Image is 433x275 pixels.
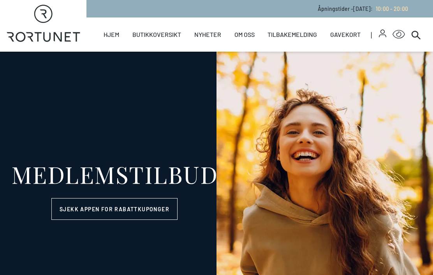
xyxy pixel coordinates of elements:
[268,17,317,52] a: Tilbakemelding
[371,17,379,52] span: |
[51,198,178,220] a: Sjekk appen for rabattkuponger
[330,17,361,52] a: Gavekort
[234,17,255,52] a: Om oss
[104,17,119,52] a: Hjem
[194,17,221,52] a: Nyheter
[11,162,218,186] div: MEDLEMSTILBUD
[132,17,181,52] a: Butikkoversikt
[393,28,405,41] button: Open Accessibility Menu
[318,5,408,13] p: Åpningstider - [DATE] :
[376,5,408,12] span: 10:00 - 20:00
[373,5,408,12] a: 10:00 - 20:00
